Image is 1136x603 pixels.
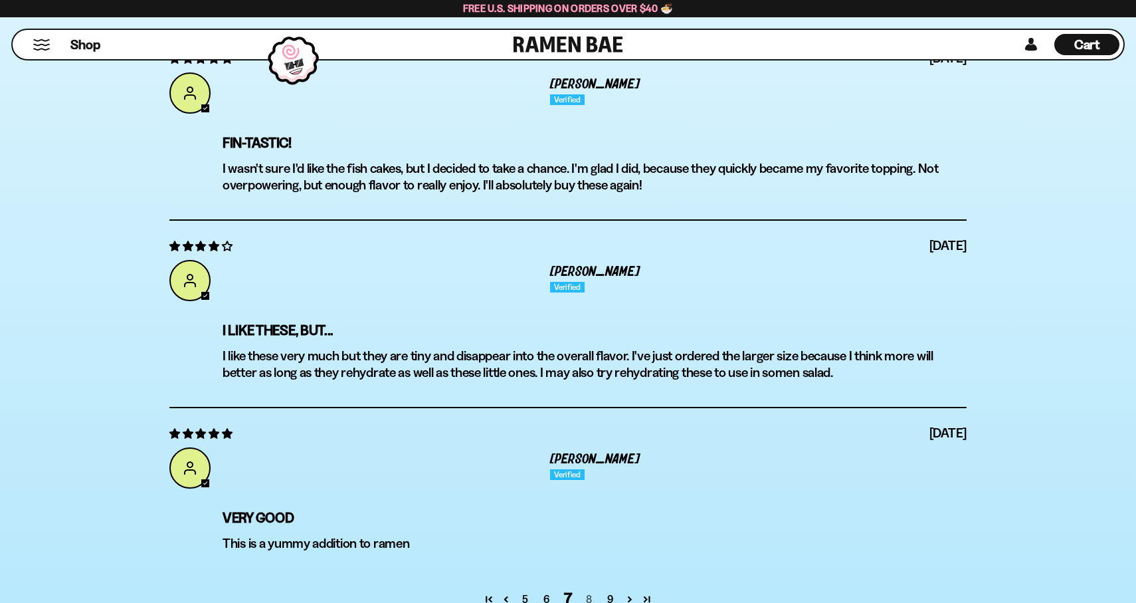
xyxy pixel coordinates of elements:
[550,453,639,466] span: [PERSON_NAME]
[463,2,674,15] span: Free U.S. Shipping on Orders over $40 🍜
[223,348,967,381] p: I like these very much but they are tiny and disappear into the overall flavor. I've just ordered...
[33,39,50,51] button: Mobile Menu Trigger
[929,423,967,442] span: [DATE]
[223,134,967,152] b: Fin-tastic!
[550,266,639,279] span: [PERSON_NAME]
[169,236,233,255] span: 4 star review
[169,423,233,442] span: 5 star review
[223,321,967,339] b: I like these, but...
[1074,37,1100,53] span: Cart
[70,34,100,55] a: Shop
[223,535,967,552] p: This is a yummy addition to ramen
[550,78,639,91] span: [PERSON_NAME]
[223,160,967,193] p: I wasn't sure I'd like the fish cakes, but I decided to take a chance. I'm glad I did, because th...
[929,236,967,255] span: [DATE]
[223,509,967,527] b: Very good
[70,36,100,54] span: Shop
[1054,30,1119,59] a: Cart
